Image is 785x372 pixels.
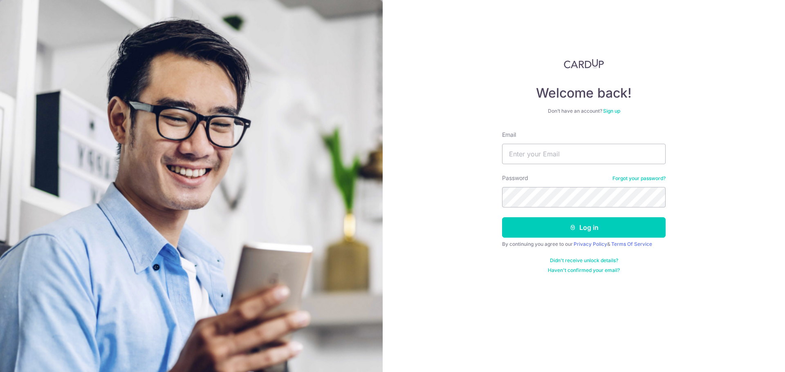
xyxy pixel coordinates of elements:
img: CardUp Logo [564,59,604,69]
a: Sign up [603,108,620,114]
a: Forgot your password? [612,175,666,182]
input: Enter your Email [502,144,666,164]
div: By continuing you agree to our & [502,241,666,247]
a: Terms Of Service [611,241,652,247]
label: Email [502,131,516,139]
a: Didn't receive unlock details? [550,257,618,264]
h4: Welcome back! [502,85,666,101]
label: Password [502,174,528,182]
a: Haven't confirmed your email? [548,267,620,274]
div: Don’t have an account? [502,108,666,114]
a: Privacy Policy [574,241,607,247]
button: Log in [502,217,666,238]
